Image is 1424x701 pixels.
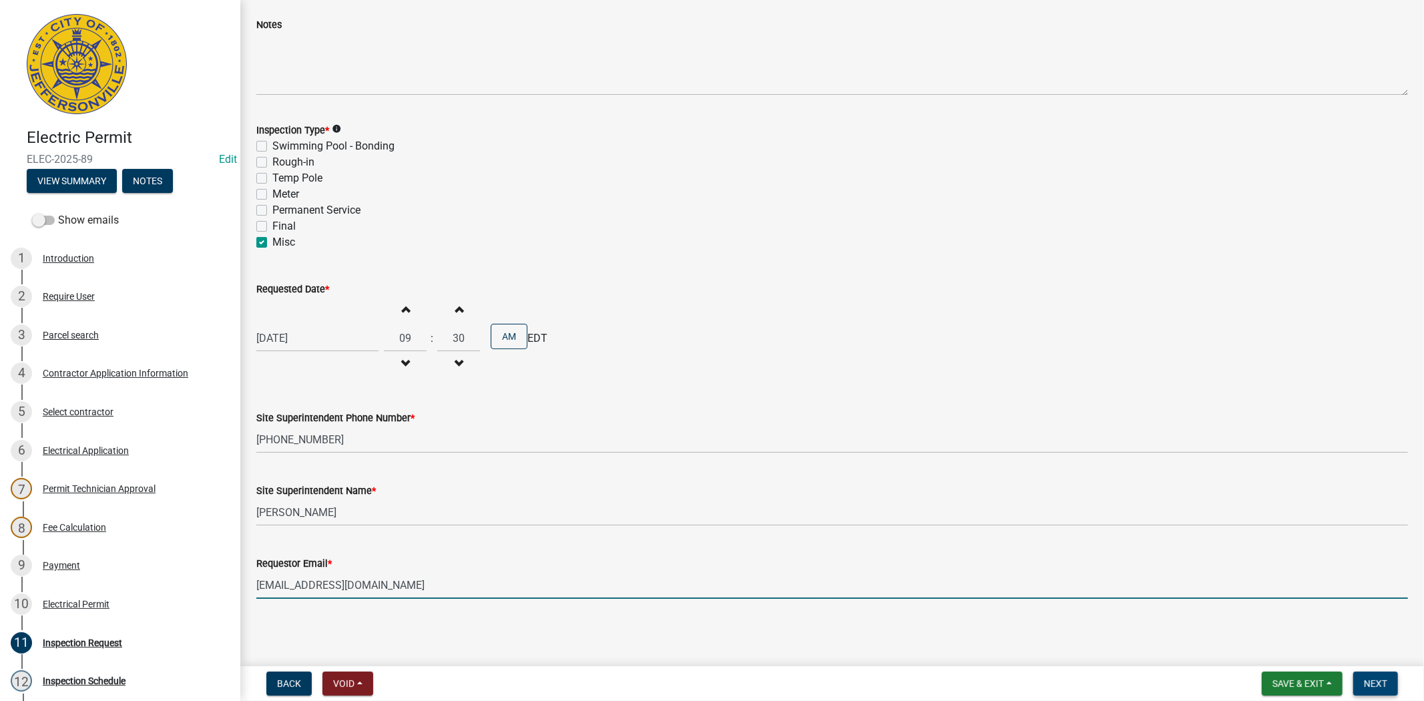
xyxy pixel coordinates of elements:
[11,324,32,346] div: 3
[333,678,354,689] span: Void
[11,401,32,423] div: 5
[272,234,295,250] label: Misc
[272,154,314,170] label: Rough-in
[11,286,32,307] div: 2
[272,170,322,186] label: Temp Pole
[43,330,99,340] div: Parcel search
[11,555,32,576] div: 9
[1364,678,1387,689] span: Next
[32,212,119,228] label: Show emails
[272,186,299,202] label: Meter
[43,600,109,609] div: Electrical Permit
[11,440,32,461] div: 6
[11,517,32,538] div: 8
[277,678,301,689] span: Back
[43,561,80,570] div: Payment
[122,176,173,187] wm-modal-confirm: Notes
[491,324,527,349] button: AM
[43,254,94,263] div: Introduction
[11,670,32,692] div: 12
[256,414,415,423] label: Site Superintendent Phone Number
[43,676,126,686] div: Inspection Schedule
[27,176,117,187] wm-modal-confirm: Summary
[11,248,32,269] div: 1
[427,330,437,346] div: :
[122,169,173,193] button: Notes
[43,638,122,648] div: Inspection Request
[11,478,32,499] div: 7
[11,632,32,654] div: 11
[256,21,282,30] label: Notes
[27,128,230,148] h4: Electric Permit
[27,14,127,114] img: City of Jeffersonville, Indiana
[43,446,129,455] div: Electrical Application
[266,672,312,696] button: Back
[1262,672,1343,696] button: Save & Exit
[272,202,361,218] label: Permanent Service
[332,124,341,134] i: info
[527,330,547,346] span: EDT
[256,559,332,569] label: Requestor Email
[1272,678,1324,689] span: Save & Exit
[322,672,373,696] button: Void
[27,153,214,166] span: ELEC-2025-89
[256,487,376,496] label: Site Superintendent Name
[272,218,296,234] label: Final
[437,324,480,352] input: Minutes
[43,523,106,532] div: Fee Calculation
[11,594,32,615] div: 10
[272,138,395,154] label: Swimming Pool - Bonding
[1353,672,1398,696] button: Next
[384,324,427,352] input: Hours
[11,363,32,384] div: 4
[219,153,237,166] a: Edit
[43,407,113,417] div: Select contractor
[256,324,379,352] input: mm/dd/yyyy
[256,285,329,294] label: Requested Date
[27,169,117,193] button: View Summary
[43,292,95,301] div: Require User
[43,484,156,493] div: Permit Technician Approval
[219,153,237,166] wm-modal-confirm: Edit Application Number
[256,126,329,136] label: Inspection Type
[43,369,188,378] div: Contractor Application Information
